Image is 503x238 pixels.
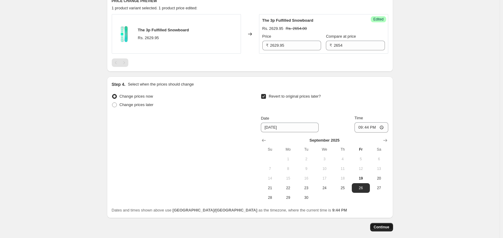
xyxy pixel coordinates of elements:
[372,147,386,152] span: Sa
[263,186,276,190] span: 21
[261,116,269,121] span: Date
[297,154,315,164] button: Tuesday September 2 2025
[374,225,389,230] span: Continue
[333,154,351,164] button: Thursday September 4 2025
[261,145,279,154] th: Sunday
[336,166,349,171] span: 11
[120,102,154,107] span: Change prices later
[279,154,297,164] button: Monday September 1 2025
[120,94,153,99] span: Change prices now
[315,154,333,164] button: Wednesday September 3 2025
[279,164,297,174] button: Monday September 8 2025
[315,174,333,183] button: Wednesday September 17 2025
[279,193,297,202] button: Monday September 29 2025
[352,154,370,164] button: Friday September 5 2025
[112,6,198,10] span: 1 product variant selected. 1 product price edited:
[370,164,388,174] button: Saturday September 13 2025
[263,176,276,181] span: 14
[330,43,332,48] span: ₹
[315,183,333,193] button: Wednesday September 24 2025
[318,147,331,152] span: We
[297,193,315,202] button: Tuesday September 30 2025
[138,28,189,32] span: The 3p Fulfilled Snowboard
[279,183,297,193] button: Monday September 22 2025
[300,147,313,152] span: Tu
[262,18,314,23] span: The 3p Fulfilled Snowboard
[300,176,313,181] span: 16
[354,186,367,190] span: 26
[333,145,351,154] th: Thursday
[282,195,295,200] span: 29
[112,58,128,67] nav: Pagination
[261,183,279,193] button: Sunday September 21 2025
[261,123,319,132] input: 9/19/2025
[370,183,388,193] button: Saturday September 27 2025
[282,147,295,152] span: Mo
[263,195,276,200] span: 28
[318,176,331,181] span: 17
[300,166,313,171] span: 9
[300,195,313,200] span: 30
[370,145,388,154] th: Saturday
[297,183,315,193] button: Tuesday September 23 2025
[352,183,370,193] button: Friday September 26 2025
[318,186,331,190] span: 24
[297,174,315,183] button: Tuesday September 16 2025
[336,186,349,190] span: 25
[269,94,321,99] span: Revert to original prices later?
[352,164,370,174] button: Friday September 12 2025
[336,176,349,181] span: 18
[352,174,370,183] button: Today Friday September 19 2025
[373,17,383,22] span: Edited
[372,166,386,171] span: 13
[370,174,388,183] button: Saturday September 20 2025
[332,208,347,212] b: 9:44 PM
[263,166,276,171] span: 7
[112,81,126,87] h2: Step 4.
[282,157,295,161] span: 1
[115,25,133,43] img: Main_b9e0da7f-db89-4d41-83f0-7f417b02831d_80x.jpg
[300,157,313,161] span: 2
[279,145,297,154] th: Monday
[260,136,268,145] button: Show previous month, August 2025
[336,147,349,152] span: Th
[261,174,279,183] button: Sunday September 14 2025
[318,166,331,171] span: 10
[112,208,347,212] span: Dates and times shown above use as the timezone, where the current time is
[381,136,389,145] button: Show next month, October 2025
[128,81,194,87] p: Select when the prices should change
[336,157,349,161] span: 4
[262,34,271,39] span: Price
[318,157,331,161] span: 3
[326,34,356,39] span: Compare at price
[282,186,295,190] span: 22
[355,122,388,133] input: 12:00
[333,183,351,193] button: Thursday September 25 2025
[262,26,283,32] div: Rs. 2629.95
[333,174,351,183] button: Thursday September 18 2025
[315,164,333,174] button: Wednesday September 10 2025
[173,208,257,212] b: [GEOGRAPHIC_DATA]/[GEOGRAPHIC_DATA]
[372,157,386,161] span: 6
[263,147,276,152] span: Su
[355,116,363,120] span: Time
[261,164,279,174] button: Sunday September 7 2025
[370,223,393,231] button: Continue
[372,186,386,190] span: 27
[297,145,315,154] th: Tuesday
[352,145,370,154] th: Friday
[315,145,333,154] th: Wednesday
[138,35,159,41] div: Rs. 2629.95
[354,176,367,181] span: 19
[300,186,313,190] span: 23
[354,147,367,152] span: Fr
[354,157,367,161] span: 5
[372,176,386,181] span: 20
[354,166,367,171] span: 12
[282,166,295,171] span: 8
[286,26,307,32] strike: Rs. 2654.00
[266,43,268,48] span: ₹
[297,164,315,174] button: Tuesday September 9 2025
[279,174,297,183] button: Monday September 15 2025
[333,164,351,174] button: Thursday September 11 2025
